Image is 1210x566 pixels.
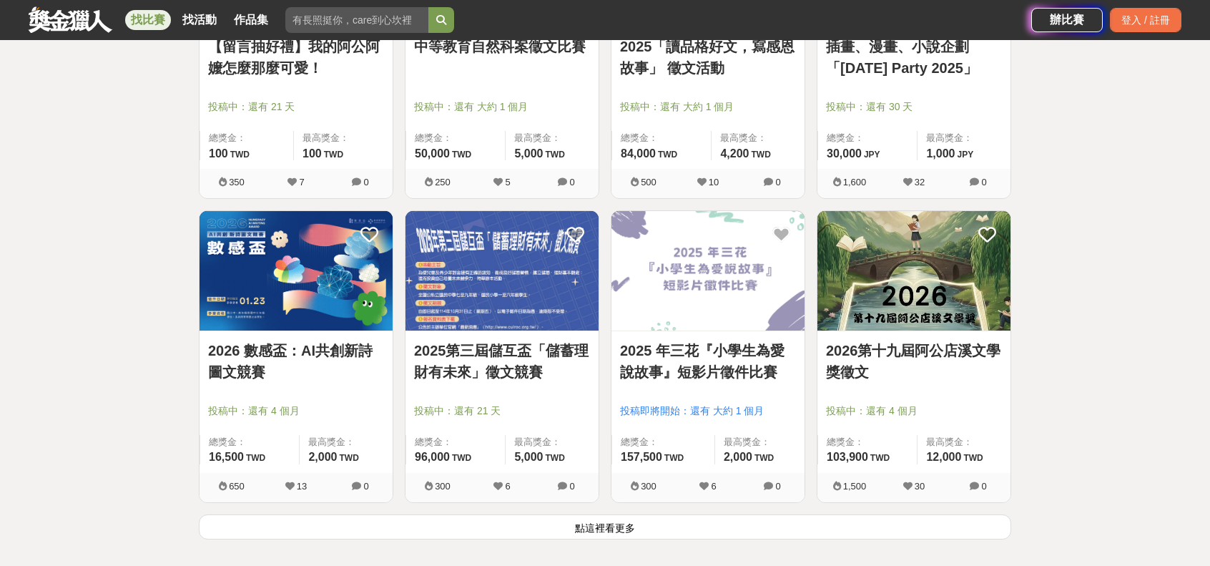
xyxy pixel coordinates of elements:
[664,453,684,463] span: TWD
[1110,8,1181,32] div: 登入 / 註冊
[817,211,1010,331] a: Cover Image
[1031,8,1103,32] a: 辦比賽
[228,10,274,30] a: 作品集
[620,99,796,114] span: 投稿中：還有 大約 1 個月
[302,131,384,145] span: 最高獎金：
[229,177,245,187] span: 350
[641,177,656,187] span: 500
[621,131,702,145] span: 總獎金：
[324,150,343,160] span: TWD
[870,453,890,463] span: TWD
[514,131,590,145] span: 最高獎金：
[926,131,1002,145] span: 最高獎金：
[641,481,656,492] span: 300
[246,453,265,463] span: TWD
[308,451,337,463] span: 2,000
[514,147,543,160] span: 5,000
[569,177,574,187] span: 0
[620,340,796,383] a: 2025 年三花『小學生為愛說故事』短影片徵件比賽
[620,36,796,79] a: 2025「讀品格好文，寫感恩故事」 徵文活動
[414,99,590,114] span: 投稿中：還有 大約 1 個月
[414,36,590,57] a: 中等教育自然科案徵文比賽
[435,481,451,492] span: 300
[826,340,1002,383] a: 2026第十九屆阿公店溪文學獎徵文
[209,435,290,449] span: 總獎金：
[843,177,867,187] span: 1,600
[200,211,393,331] a: Cover Image
[826,99,1002,114] span: 投稿中：還有 30 天
[297,481,307,492] span: 13
[302,147,322,160] span: 100
[720,131,796,145] span: 最高獎金：
[199,514,1011,540] button: 點這裡看更多
[926,451,961,463] span: 12,000
[415,435,496,449] span: 總獎金：
[926,435,1002,449] span: 最高獎金：
[405,211,599,331] a: Cover Image
[963,453,983,463] span: TWD
[711,481,716,492] span: 6
[415,131,496,145] span: 總獎金：
[658,150,677,160] span: TWD
[229,481,245,492] span: 650
[620,404,796,419] span: 投稿即將開始：還有 大約 1 個月
[827,451,868,463] span: 103,900
[125,10,171,30] a: 找比賽
[299,177,304,187] span: 7
[514,435,590,449] span: 最高獎金：
[958,150,974,160] span: JPY
[209,131,285,145] span: 總獎金：
[505,481,510,492] span: 6
[177,10,222,30] a: 找活動
[827,131,908,145] span: 總獎金：
[414,404,590,419] span: 投稿中：還有 21 天
[208,340,384,383] a: 2026 數感盃：AI共創新詩圖文競賽
[775,177,780,187] span: 0
[415,147,450,160] span: 50,000
[452,453,471,463] span: TWD
[775,481,780,492] span: 0
[621,435,706,449] span: 總獎金：
[414,340,590,383] a: 2025第三屆儲互盃「儲蓄理財有未來」徵文競賽
[505,177,510,187] span: 5
[611,211,805,331] img: Cover Image
[546,150,565,160] span: TWD
[754,453,774,463] span: TWD
[724,451,752,463] span: 2,000
[569,481,574,492] span: 0
[709,177,719,187] span: 10
[981,177,986,187] span: 0
[827,147,862,160] span: 30,000
[621,451,662,463] span: 157,500
[208,404,384,419] span: 投稿中：還有 4 個月
[621,147,656,160] span: 84,000
[724,435,796,449] span: 最高獎金：
[200,211,393,331] img: Cover Image
[209,147,228,160] span: 100
[915,481,925,492] span: 30
[405,211,599,331] img: Cover Image
[208,36,384,79] a: 【留言抽好禮】我的阿公阿嬤怎麼那麼可愛！
[308,435,384,449] span: 最高獎金：
[363,481,368,492] span: 0
[826,404,1002,419] span: 投稿中：還有 4 個月
[435,177,451,187] span: 250
[340,453,359,463] span: TWD
[981,481,986,492] span: 0
[926,147,955,160] span: 1,000
[415,451,450,463] span: 96,000
[208,99,384,114] span: 投稿中：還有 21 天
[864,150,880,160] span: JPY
[843,481,867,492] span: 1,500
[827,435,908,449] span: 總獎金：
[720,147,749,160] span: 4,200
[514,451,543,463] span: 5,000
[546,453,565,463] span: TWD
[363,177,368,187] span: 0
[817,211,1010,331] img: Cover Image
[611,211,805,331] a: Cover Image
[915,177,925,187] span: 32
[752,150,771,160] span: TWD
[452,150,471,160] span: TWD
